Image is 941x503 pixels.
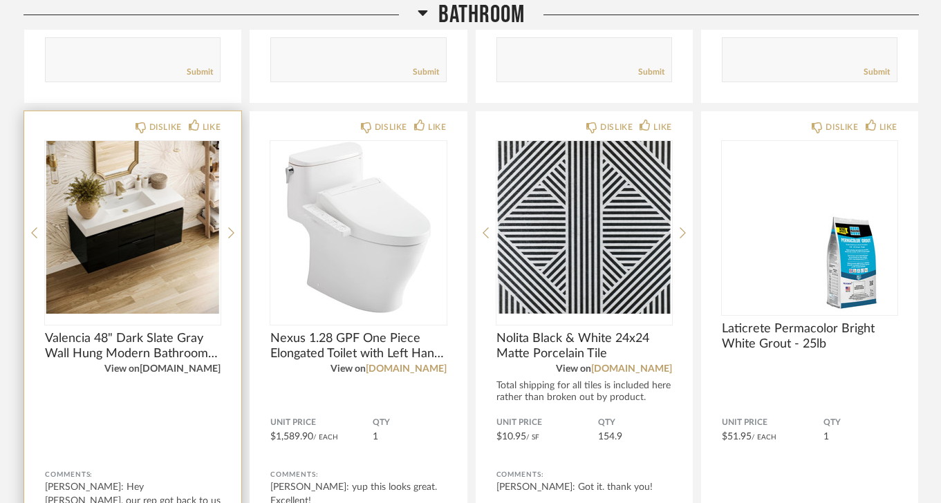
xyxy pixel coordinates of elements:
[496,141,672,314] img: undefined
[556,364,591,374] span: View on
[149,120,182,134] div: DISLIKE
[45,468,221,482] div: Comments:
[722,432,752,442] span: $51.95
[722,321,897,352] span: Laticrete Permacolor Bright White Grout - 25lb
[823,432,829,442] span: 1
[313,434,338,441] span: / Each
[366,364,447,374] a: [DOMAIN_NAME]
[826,120,858,134] div: DISLIKE
[375,120,407,134] div: DISLIKE
[270,141,446,314] div: 0
[270,331,446,361] span: Nexus 1.28 GPF One Piece Elongated Toilet with Left Hand Lever - Bidet Seat Included
[45,141,221,314] div: 0
[270,468,446,482] div: Comments:
[653,120,671,134] div: LIKE
[864,66,890,78] a: Submit
[600,120,633,134] div: DISLIKE
[496,141,672,314] div: 0
[496,432,526,442] span: $10.95
[373,417,447,428] span: QTY
[45,141,221,314] img: undefined
[526,434,539,441] span: / SF
[598,432,622,442] span: 154.9
[330,364,366,374] span: View on
[722,417,823,428] span: Unit Price
[270,432,313,442] span: $1,589.90
[373,432,378,442] span: 1
[598,417,672,428] span: QTY
[496,380,672,404] div: Total shipping for all tiles is included here rather than broken out by product.
[203,120,221,134] div: LIKE
[638,66,664,78] a: Submit
[496,417,598,428] span: Unit Price
[187,66,213,78] a: Submit
[140,364,221,374] a: [DOMAIN_NAME]
[428,120,446,134] div: LIKE
[45,331,221,361] span: Valencia 48" Dark Slate Gray Wall Hung Modern Bathroom Vanity
[496,480,672,494] div: [PERSON_NAME]: Got it. thank you!
[722,141,897,314] img: undefined
[413,66,439,78] a: Submit
[496,331,672,361] span: Nolita Black & White 24x24 Matte Porcelain Tile
[591,364,672,374] a: [DOMAIN_NAME]
[823,417,897,428] span: QTY
[879,120,897,134] div: LIKE
[270,141,446,314] img: undefined
[270,417,372,428] span: Unit Price
[496,468,672,482] div: Comments:
[752,434,776,441] span: / Each
[104,364,140,374] span: View on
